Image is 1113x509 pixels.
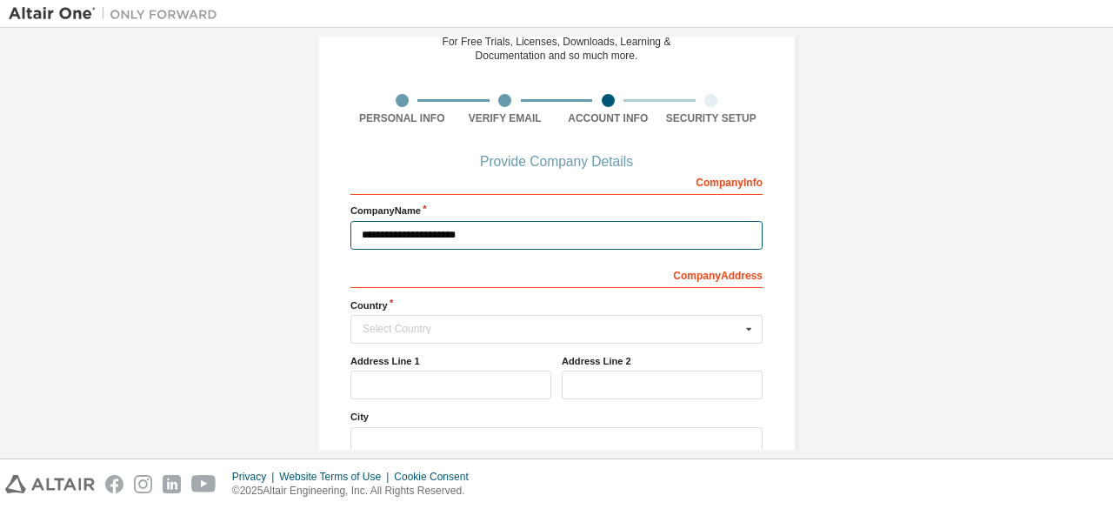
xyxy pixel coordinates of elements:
[105,475,123,493] img: facebook.svg
[191,475,217,493] img: youtube.svg
[350,204,763,218] label: Company Name
[279,470,394,484] div: Website Terms of Use
[562,354,763,368] label: Address Line 2
[350,410,763,424] label: City
[556,111,660,125] div: Account Info
[660,111,763,125] div: Security Setup
[350,298,763,312] label: Country
[9,5,226,23] img: Altair One
[350,260,763,288] div: Company Address
[350,157,763,167] div: Provide Company Details
[232,484,479,499] p: © 2025 Altair Engineering, Inc. All Rights Reserved.
[5,475,95,493] img: altair_logo.svg
[350,167,763,195] div: Company Info
[363,324,741,334] div: Select Country
[350,111,454,125] div: Personal Info
[454,111,557,125] div: Verify Email
[443,35,671,63] div: For Free Trials, Licenses, Downloads, Learning & Documentation and so much more.
[134,475,152,493] img: instagram.svg
[394,470,478,484] div: Cookie Consent
[232,470,279,484] div: Privacy
[350,354,551,368] label: Address Line 1
[163,475,181,493] img: linkedin.svg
